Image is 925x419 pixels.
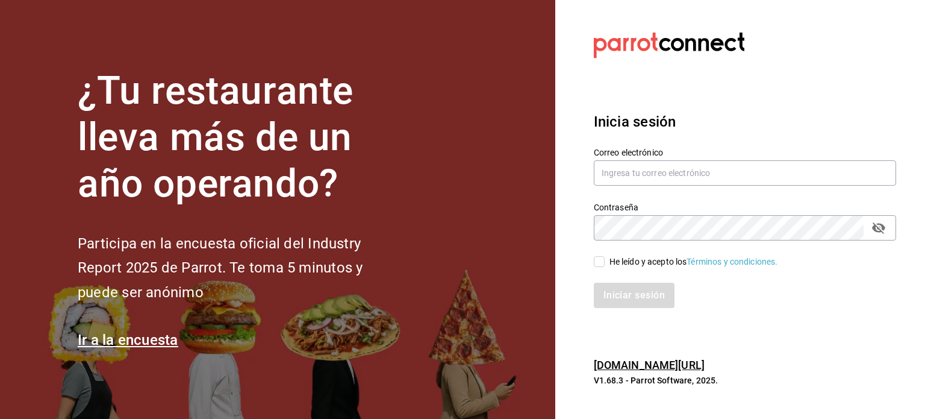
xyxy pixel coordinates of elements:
[594,160,896,186] input: Ingresa tu correo electrónico
[594,111,896,133] h3: Inicia sesión
[594,203,896,212] label: Contraseña
[868,218,889,238] button: passwordField
[609,256,778,268] div: He leído y acepto los
[78,232,403,305] h2: Participa en la encuesta oficial del Industry Report 2025 de Parrot. Te toma 5 minutos y puede se...
[78,332,178,348] a: Ir a la encuesta
[687,257,777,266] a: Términos y condiciones.
[78,68,403,207] h1: ¿Tu restaurante lleva más de un año operando?
[594,359,705,371] a: [DOMAIN_NAME][URL]
[594,148,896,157] label: Correo electrónico
[594,374,896,386] p: V1.68.3 - Parrot Software, 2025.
